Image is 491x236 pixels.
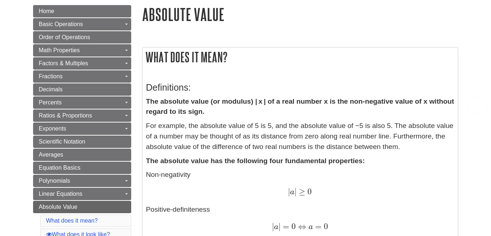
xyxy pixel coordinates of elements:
a: Back to Top [466,101,489,111]
a: Absolute Value [33,201,131,213]
span: = [313,221,322,231]
h2: What does it mean? [142,47,458,67]
a: Scientific Notation [33,136,131,148]
span: Ratios & Proportions [39,112,92,119]
a: Percents [33,96,131,109]
span: Polynomials [39,178,70,184]
span: Order of Operations [39,34,90,40]
span: Exponents [39,125,67,132]
strong: The absolute value has the following four fundamental properties: [146,157,365,165]
span: 0 [289,221,296,231]
span: | [272,221,274,231]
span: = [281,221,289,231]
span: a [274,223,278,231]
span: Decimals [39,86,63,92]
span: ≥ [297,187,305,196]
span: Math Properties [39,47,80,53]
span: Linear Equations [39,191,82,197]
span: | [278,221,281,231]
span: a [290,188,294,196]
a: Exponents [33,123,131,135]
span: Scientific Notation [39,138,85,145]
a: Factors & Multiples [33,57,131,70]
a: Polynomials [33,175,131,187]
a: Decimals [33,83,131,96]
a: Averages [33,149,131,161]
h3: Definitions: [146,82,454,93]
span: 0 [322,221,328,231]
a: Equation Basics [33,162,131,174]
a: What does it mean? [46,218,98,224]
span: Basic Operations [39,21,83,27]
span: Fractions [39,73,63,79]
a: Fractions [33,70,131,83]
span: Averages [39,152,63,158]
a: Home [33,5,131,17]
p: For example, the absolute value of 5 is 5, and the absolute value of −5 is also 5. The absolute v... [146,121,454,152]
span: ⇔ [296,221,306,231]
a: Order of Operations [33,31,131,44]
span: Percents [39,99,62,105]
span: Home [39,8,55,14]
span: Equation Basics [39,165,81,171]
h1: Absolute Value [142,5,458,24]
strong: The absolute value (or modulus) | x | of a real number x is the non-negative value of x without r... [146,98,454,116]
a: Math Properties [33,44,131,57]
span: | [294,187,297,196]
span: a [306,223,313,231]
span: 0 [305,187,312,196]
a: Ratios & Proportions [33,109,131,122]
a: Basic Operations [33,18,131,30]
span: | [288,187,290,196]
a: Linear Equations [33,188,131,200]
span: Factors & Multiples [39,60,88,66]
span: Absolute Value [39,204,77,210]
